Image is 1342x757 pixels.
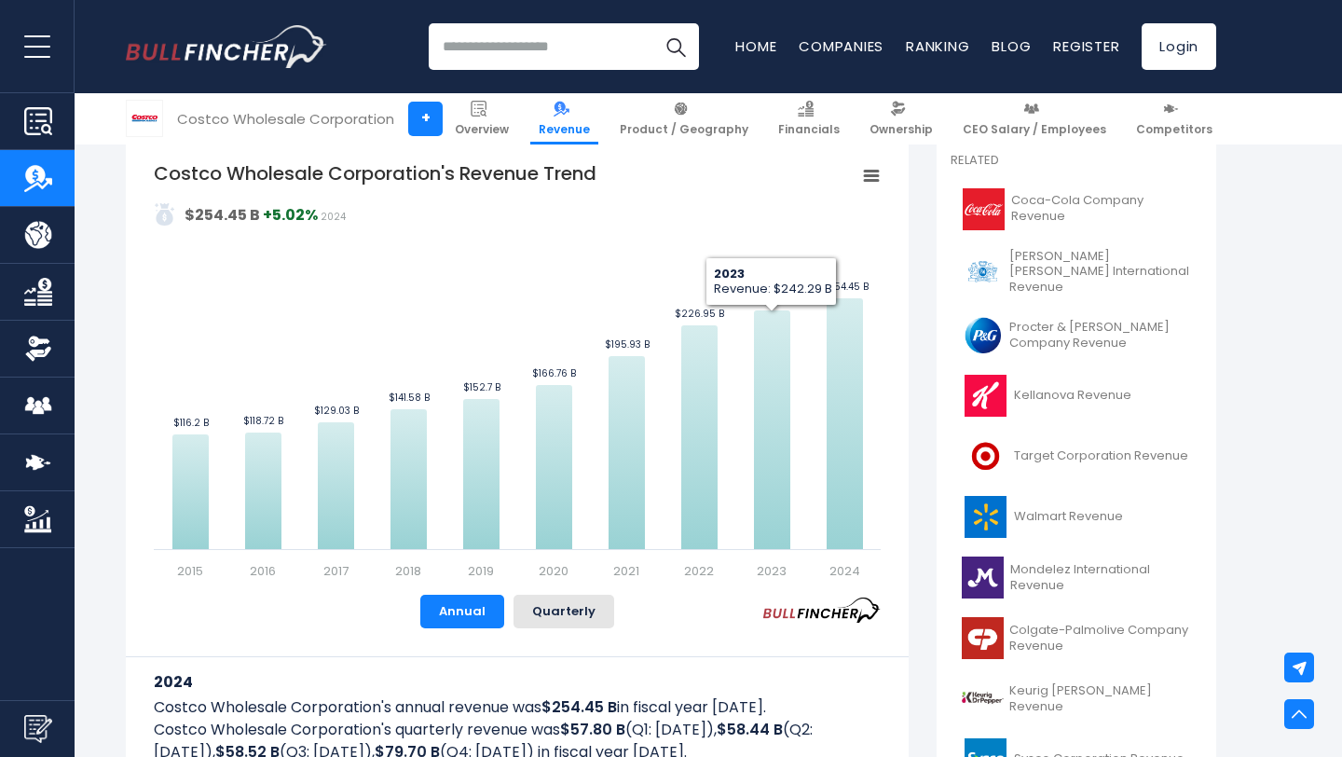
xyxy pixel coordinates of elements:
strong: $254.45 B [185,204,260,226]
text: $226.95 B [675,307,724,321]
a: Kellanova Revenue [951,370,1202,421]
svg: Costco Wholesale Corporation's Revenue Trend [154,160,881,580]
text: 2018 [395,562,421,580]
img: K logo [962,375,1008,417]
span: Financials [778,122,840,137]
a: Ownership [861,93,941,145]
a: Companies [799,36,883,56]
img: PG logo [962,314,1004,356]
a: CEO Salary / Employees [954,93,1115,145]
text: 2022 [684,562,714,580]
span: Ownership [870,122,933,137]
img: COST logo [127,101,162,136]
img: MDLZ logo [962,557,1005,599]
img: addasd [154,203,176,226]
a: Ranking [906,36,969,56]
text: $254.45 B [821,280,869,294]
text: $195.93 B [605,337,650,351]
text: 2016 [250,562,276,580]
span: Overview [455,122,509,137]
b: $58.44 B [717,719,783,740]
text: $118.72 B [243,414,283,428]
a: Keurig [PERSON_NAME] Revenue [951,673,1202,724]
span: Revenue [539,122,590,137]
text: 2020 [539,562,568,580]
text: 2021 [613,562,639,580]
button: Quarterly [514,595,614,628]
b: $57.80 B [560,719,625,740]
span: 2024 [321,210,346,224]
a: Overview [446,93,517,145]
p: Costco Wholesale Corporation's annual revenue was in fiscal year [DATE]. [154,696,881,719]
p: Related [951,153,1202,169]
a: [PERSON_NAME] [PERSON_NAME] International Revenue [951,244,1202,301]
span: CEO Salary / Employees [963,122,1106,137]
a: Mondelez International Revenue [951,552,1202,603]
a: Revenue [530,93,598,145]
a: Blog [992,36,1031,56]
a: Financials [770,93,848,145]
img: Ownership [24,335,52,363]
img: Bullfincher logo [126,25,327,68]
tspan: Costco Wholesale Corporation's Revenue Trend [154,160,596,186]
a: Home [735,36,776,56]
text: 2015 [177,562,203,580]
a: Competitors [1128,93,1221,145]
a: + [408,102,443,136]
img: PM logo [962,251,1004,293]
text: $129.03 B [314,404,359,418]
a: Colgate-Palmolive Company Revenue [951,612,1202,664]
img: WMT logo [962,496,1008,538]
a: Go to homepage [126,25,326,68]
a: Procter & [PERSON_NAME] Company Revenue [951,310,1202,361]
text: 2023 [757,562,787,580]
text: $116.2 B [173,416,209,430]
span: Competitors [1136,122,1212,137]
a: Product / Geography [611,93,757,145]
text: 2024 [829,562,860,580]
b: $254.45 B [541,696,617,718]
img: TGT logo [962,435,1008,477]
a: Register [1053,36,1119,56]
div: Costco Wholesale Corporation [177,108,394,130]
img: KDP logo [962,678,1004,720]
text: 2017 [323,562,349,580]
a: Coca-Cola Company Revenue [951,184,1202,235]
a: Walmart Revenue [951,491,1202,543]
span: Product / Geography [620,122,748,137]
text: 2019 [468,562,494,580]
text: $242.29 B [748,292,797,306]
text: $152.7 B [463,380,500,394]
button: Search [652,23,699,70]
h3: 2024 [154,670,881,694]
img: CL logo [962,617,1004,659]
button: Annual [420,595,504,628]
img: KO logo [962,188,1006,230]
a: Login [1142,23,1216,70]
a: Target Corporation Revenue [951,431,1202,482]
text: $166.76 B [532,366,576,380]
text: $141.58 B [389,391,430,405]
strong: +5.02% [263,204,318,226]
